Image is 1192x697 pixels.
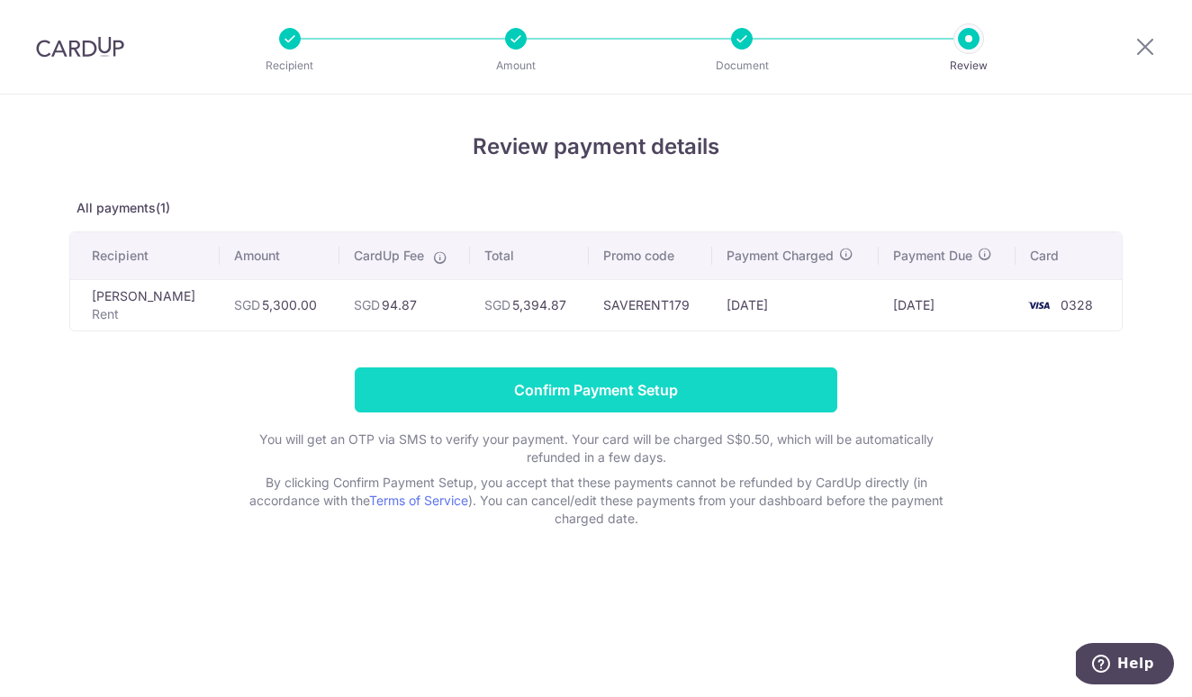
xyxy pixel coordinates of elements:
[1021,294,1057,316] img: <span class="translation_missing" title="translation missing: en.account_steps.new_confirm_form.b...
[879,279,1016,330] td: [DATE]
[470,232,589,279] th: Total
[727,247,834,265] span: Payment Charged
[236,430,956,466] p: You will get an OTP via SMS to verify your payment. Your card will be charged S$0.50, which will ...
[1061,297,1093,312] span: 0328
[92,305,205,323] p: Rent
[902,57,1035,75] p: Review
[449,57,582,75] p: Amount
[220,232,339,279] th: Amount
[1076,643,1174,688] iframe: Opens a widget where you can find more information
[484,297,510,312] span: SGD
[70,279,220,330] td: [PERSON_NAME]
[339,279,471,330] td: 94.87
[234,297,260,312] span: SGD
[220,279,339,330] td: 5,300.00
[36,36,124,58] img: CardUp
[69,131,1123,163] h4: Review payment details
[69,199,1123,217] p: All payments(1)
[589,279,712,330] td: SAVERENT179
[712,279,879,330] td: [DATE]
[70,232,220,279] th: Recipient
[470,279,589,330] td: 5,394.87
[1016,232,1122,279] th: Card
[354,297,380,312] span: SGD
[589,232,712,279] th: Promo code
[675,57,808,75] p: Document
[236,474,956,528] p: By clicking Confirm Payment Setup, you accept that these payments cannot be refunded by CardUp di...
[223,57,357,75] p: Recipient
[893,247,972,265] span: Payment Due
[355,367,837,412] input: Confirm Payment Setup
[369,493,468,508] a: Terms of Service
[354,247,424,265] span: CardUp Fee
